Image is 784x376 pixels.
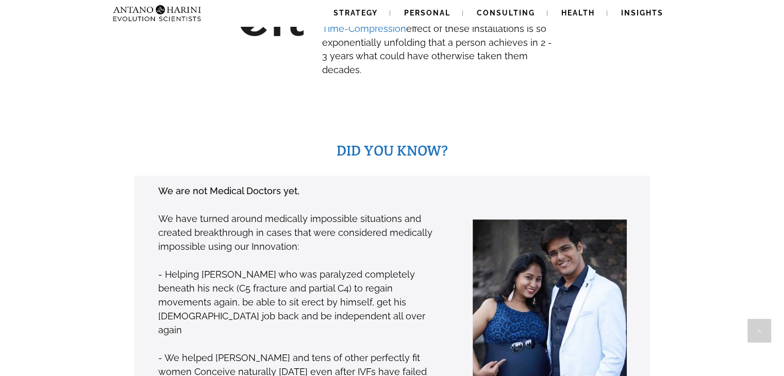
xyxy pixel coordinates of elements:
[621,9,663,17] span: Insights
[404,9,451,17] span: Personal
[322,23,552,75] span: effect of these installations is so exponentially unfolding that a person achieves in 2 - 3 years...
[561,9,595,17] span: Health
[337,141,448,160] span: DID YOU KNOW?
[322,23,406,34] span: Time-Compression
[158,212,440,253] p: We have turned around medically impossible situations and created breakthrough in cases that were...
[158,185,299,196] strong: We are not Medical Doctors yet,
[477,9,535,17] span: Consulting
[333,9,378,17] span: Strategy
[158,267,440,337] p: - Helping [PERSON_NAME] who was paralyzed completely beneath his neck (C5 fracture and partial C4...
